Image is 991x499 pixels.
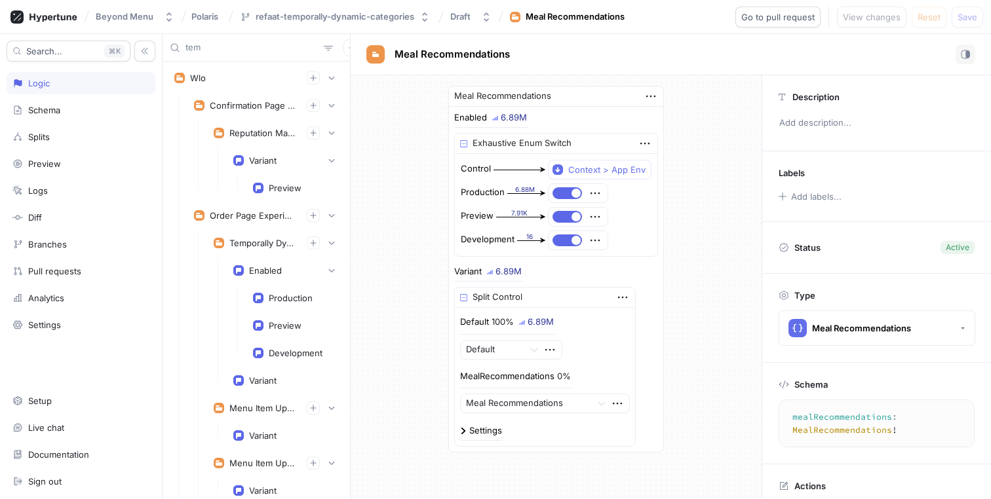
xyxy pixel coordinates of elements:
div: Context > App Env [568,164,646,176]
div: Beyond Menu [96,11,153,22]
div: Active [946,242,969,253]
button: Context > App Env [548,160,651,179]
div: Split Control [473,291,522,304]
button: Reset [912,7,946,28]
div: refaat-temporally-dynamic-categories [256,11,414,22]
p: Status [794,238,821,257]
div: Meal Recommendations [454,90,551,103]
div: Wlo [190,73,206,83]
div: 0% [557,372,571,380]
button: Go to pull request [735,7,821,28]
div: Exhaustive Enum Switch [473,137,572,150]
div: Analytics [28,293,64,303]
button: Add labels... [774,188,845,205]
div: Temporally Dynamic Categories [229,238,296,248]
div: Confirmation Page Experiments [210,100,296,111]
div: Menu Item Upsell [229,458,296,468]
p: Default [460,316,489,329]
button: View changes [837,7,906,28]
div: Preview [269,183,301,193]
span: Save [958,13,977,21]
div: Variant [454,267,482,276]
button: Draft [445,6,497,28]
p: Actions [794,481,826,491]
div: Settings [469,426,502,435]
div: Development [269,348,322,358]
button: refaat-temporally-dynamic-categories [235,6,435,28]
span: Polaris [191,12,218,21]
p: Labels [779,168,805,178]
span: Search... [26,47,62,55]
div: Reputation Management [229,128,296,138]
p: MealRecommendations [460,370,554,383]
span: Go to pull request [741,13,815,21]
div: Variant [249,155,277,166]
div: Meal Recommendations [812,323,911,334]
div: 16 [517,232,543,242]
button: Beyond Menu [90,6,180,28]
button: Save [952,7,983,28]
a: Documentation [7,443,155,466]
div: Settings [28,320,61,330]
div: Draft [450,11,471,22]
div: Variant [249,430,277,441]
p: Type [794,290,815,301]
div: Production [269,293,313,303]
div: 6.89M [501,113,527,122]
div: Order Page Experiments [210,210,296,221]
div: Control [461,162,491,176]
div: Variant [249,485,277,496]
div: Sign out [28,476,62,487]
div: Diff [28,212,42,223]
div: 7.91K [496,208,543,218]
div: Preview [269,320,301,331]
div: Setup [28,396,52,406]
div: 6.89M [496,267,522,276]
div: Production [461,186,505,199]
div: Splits [28,132,50,142]
p: Schema [794,379,828,390]
div: Live chat [28,422,64,433]
div: Enabled [249,265,282,276]
div: Enabled [454,113,487,122]
div: Preview [28,158,61,169]
span: View changes [843,13,901,21]
p: Add description... [773,112,980,134]
div: 100% [492,318,514,326]
div: K [104,45,125,58]
div: Add labels... [791,193,842,201]
div: Meal Recommendations [526,10,625,24]
div: Schema [28,105,60,115]
div: Menu Item Upsell V2 [229,403,296,413]
span: Meal Recommendations [395,49,510,60]
div: Variant [249,375,277,386]
div: 6.88M [507,185,543,194]
div: Preview [461,210,494,223]
div: Pull requests [28,266,81,276]
div: Logs [28,185,48,196]
div: Documentation [28,449,89,460]
div: Development [461,233,515,246]
button: Search...K [7,41,130,62]
span: Reset [918,13,941,21]
div: Branches [28,239,67,249]
div: 6.89M [528,318,554,326]
p: Description [792,92,840,102]
div: Logic [28,78,50,88]
button: Meal Recommendations [779,310,975,346]
input: Search... [185,41,319,54]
